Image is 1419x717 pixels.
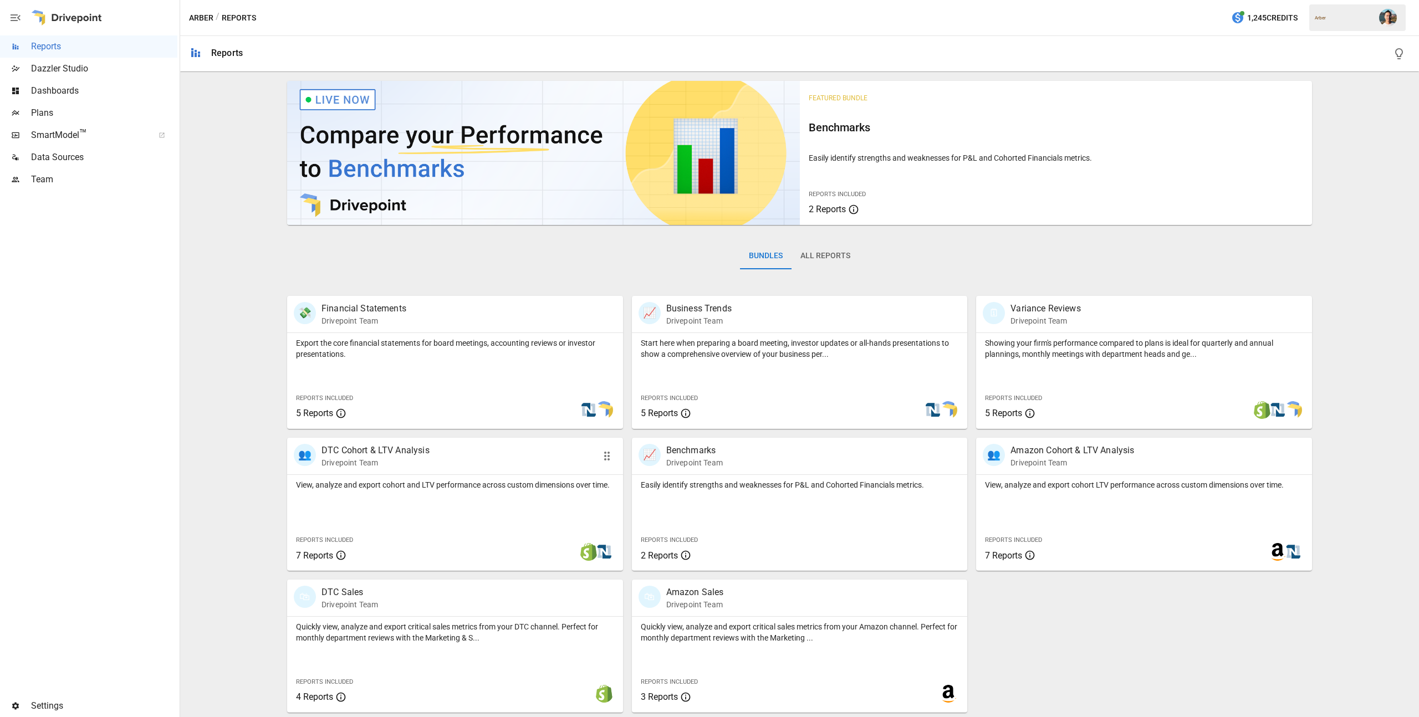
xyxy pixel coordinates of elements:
[985,408,1022,418] span: 5 Reports
[985,479,1303,490] p: View, analyze and export cohort LTV performance across custom dimensions over time.
[321,586,378,599] p: DTC Sales
[595,543,613,561] img: netsuite
[31,151,177,164] span: Data Sources
[666,599,724,610] p: Drivepoint Team
[940,685,957,703] img: amazon
[1010,457,1134,468] p: Drivepoint Team
[321,444,430,457] p: DTC Cohort & LTV Analysis
[666,444,723,457] p: Benchmarks
[1253,401,1271,419] img: shopify
[666,586,724,599] p: Amazon Sales
[294,302,316,324] div: 💸
[641,337,959,360] p: Start here when preparing a board meeting, investor updates or all-hands presentations to show a ...
[296,678,353,685] span: Reports Included
[296,550,333,561] span: 7 Reports
[1315,16,1372,21] div: Arber
[641,678,698,685] span: Reports Included
[296,395,353,402] span: Reports Included
[639,302,661,324] div: 📈
[809,119,1304,136] h6: Benchmarks
[595,685,613,703] img: shopify
[296,408,333,418] span: 5 Reports
[792,243,859,269] button: All Reports
[31,129,146,142] span: SmartModel
[641,550,678,561] span: 2 Reports
[296,479,614,490] p: View, analyze and export cohort and LTV performance across custom dimensions over time.
[321,302,406,315] p: Financial Statements
[809,204,846,214] span: 2 Reports
[983,444,1005,466] div: 👥
[216,11,220,25] div: /
[985,550,1022,561] span: 7 Reports
[740,243,792,269] button: Bundles
[985,536,1042,544] span: Reports Included
[595,401,613,419] img: smart model
[639,444,661,466] div: 📈
[189,11,213,25] button: Arber
[321,315,406,326] p: Drivepoint Team
[641,408,678,418] span: 5 Reports
[809,94,867,102] span: Featured Bundle
[31,84,177,98] span: Dashboards
[1010,302,1080,315] p: Variance Reviews
[940,401,957,419] img: smart model
[294,444,316,466] div: 👥
[1247,11,1298,25] span: 1,245 Credits
[580,401,598,419] img: netsuite
[580,543,598,561] img: shopify
[983,302,1005,324] div: 🗓
[296,621,614,643] p: Quickly view, analyze and export critical sales metrics from your DTC channel. Perfect for monthl...
[79,127,87,141] span: ™
[641,692,678,702] span: 3 Reports
[641,536,698,544] span: Reports Included
[1227,8,1302,28] button: 1,245Credits
[296,536,353,544] span: Reports Included
[321,599,378,610] p: Drivepoint Team
[809,152,1304,163] p: Easily identify strengths and weaknesses for P&L and Cohorted Financials metrics.
[31,173,177,186] span: Team
[641,621,959,643] p: Quickly view, analyze and export critical sales metrics from your Amazon channel. Perfect for mon...
[31,699,177,713] span: Settings
[294,586,316,608] div: 🛍
[1284,401,1302,419] img: smart model
[809,191,866,198] span: Reports Included
[31,62,177,75] span: Dazzler Studio
[985,395,1042,402] span: Reports Included
[1010,315,1080,326] p: Drivepoint Team
[985,337,1303,360] p: Showing your firm's performance compared to plans is ideal for quarterly and annual plannings, mo...
[666,315,732,326] p: Drivepoint Team
[666,457,723,468] p: Drivepoint Team
[31,106,177,120] span: Plans
[1010,444,1134,457] p: Amazon Cohort & LTV Analysis
[641,479,959,490] p: Easily identify strengths and weaknesses for P&L and Cohorted Financials metrics.
[211,48,243,58] div: Reports
[287,81,800,225] img: video thumbnail
[1284,543,1302,561] img: netsuite
[666,302,732,315] p: Business Trends
[296,337,614,360] p: Export the core financial statements for board meetings, accounting reviews or investor presentat...
[1269,543,1287,561] img: amazon
[321,457,430,468] p: Drivepoint Team
[641,395,698,402] span: Reports Included
[296,692,333,702] span: 4 Reports
[924,401,942,419] img: netsuite
[31,40,177,53] span: Reports
[1269,401,1287,419] img: netsuite
[639,586,661,608] div: 🛍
